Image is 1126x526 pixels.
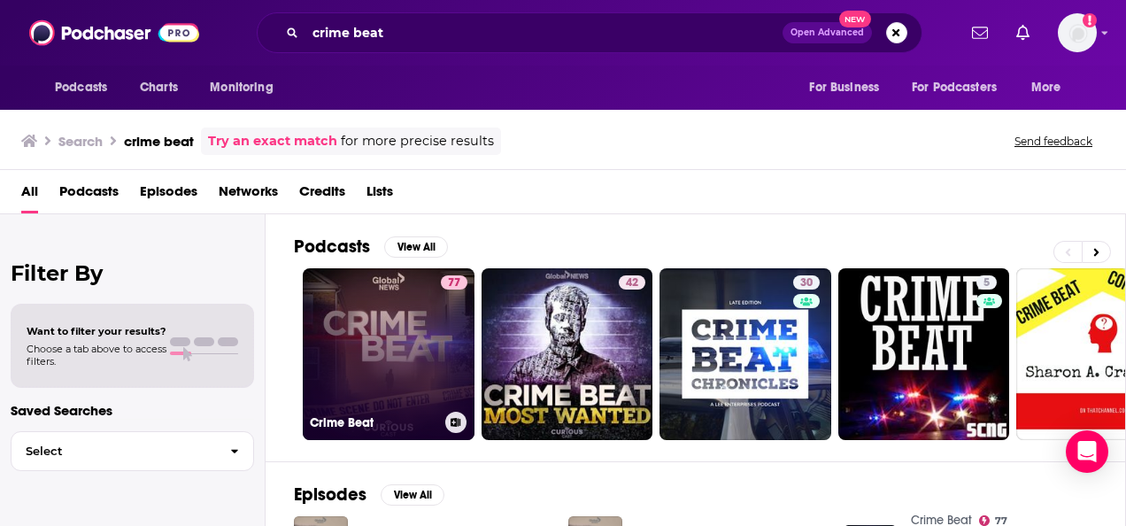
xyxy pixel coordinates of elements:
[12,445,216,457] span: Select
[305,19,783,47] input: Search podcasts, credits, & more...
[124,133,194,150] h3: crime beat
[900,71,1022,104] button: open menu
[1009,134,1098,149] button: Send feedback
[294,236,448,258] a: PodcastsView All
[59,177,119,213] a: Podcasts
[257,12,922,53] div: Search podcasts, credits, & more...
[381,484,444,506] button: View All
[219,177,278,213] a: Networks
[384,236,448,258] button: View All
[448,275,460,292] span: 77
[659,268,831,440] a: 30
[294,483,366,506] h2: Episodes
[27,325,166,337] span: Want to filter your results?
[838,268,1010,440] a: 5
[1019,71,1084,104] button: open menu
[976,275,997,290] a: 5
[140,177,197,213] a: Episodes
[965,18,995,48] a: Show notifications dropdown
[197,71,296,104] button: open menu
[793,275,820,290] a: 30
[140,75,178,100] span: Charts
[995,517,1007,525] span: 77
[210,75,273,100] span: Monitoring
[303,268,474,440] a: 77Crime Beat
[208,131,337,151] a: Try an exact match
[128,71,189,104] a: Charts
[366,177,393,213] a: Lists
[1058,13,1097,52] span: Logged in as SusanHershberg
[55,75,107,100] span: Podcasts
[783,22,872,43] button: Open AdvancedNew
[619,275,645,290] a: 42
[294,236,370,258] h2: Podcasts
[42,71,130,104] button: open menu
[27,343,166,367] span: Choose a tab above to access filters.
[482,268,653,440] a: 42
[310,415,438,430] h3: Crime Beat
[1066,430,1108,473] div: Open Intercom Messenger
[791,28,864,37] span: Open Advanced
[441,275,467,290] a: 77
[11,431,254,471] button: Select
[1058,13,1097,52] button: Show profile menu
[983,275,990,292] span: 5
[11,260,254,286] h2: Filter By
[797,71,901,104] button: open menu
[11,402,254,419] p: Saved Searches
[341,131,494,151] span: for more precise results
[299,177,345,213] a: Credits
[1009,18,1037,48] a: Show notifications dropdown
[1031,75,1061,100] span: More
[58,133,103,150] h3: Search
[809,75,879,100] span: For Business
[912,75,997,100] span: For Podcasters
[1083,13,1097,27] svg: Add a profile image
[626,275,638,292] span: 42
[979,515,1007,526] a: 77
[29,16,199,50] img: Podchaser - Follow, Share and Rate Podcasts
[839,11,871,27] span: New
[294,483,444,506] a: EpisodesView All
[1058,13,1097,52] img: User Profile
[21,177,38,213] a: All
[800,275,813,292] span: 30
